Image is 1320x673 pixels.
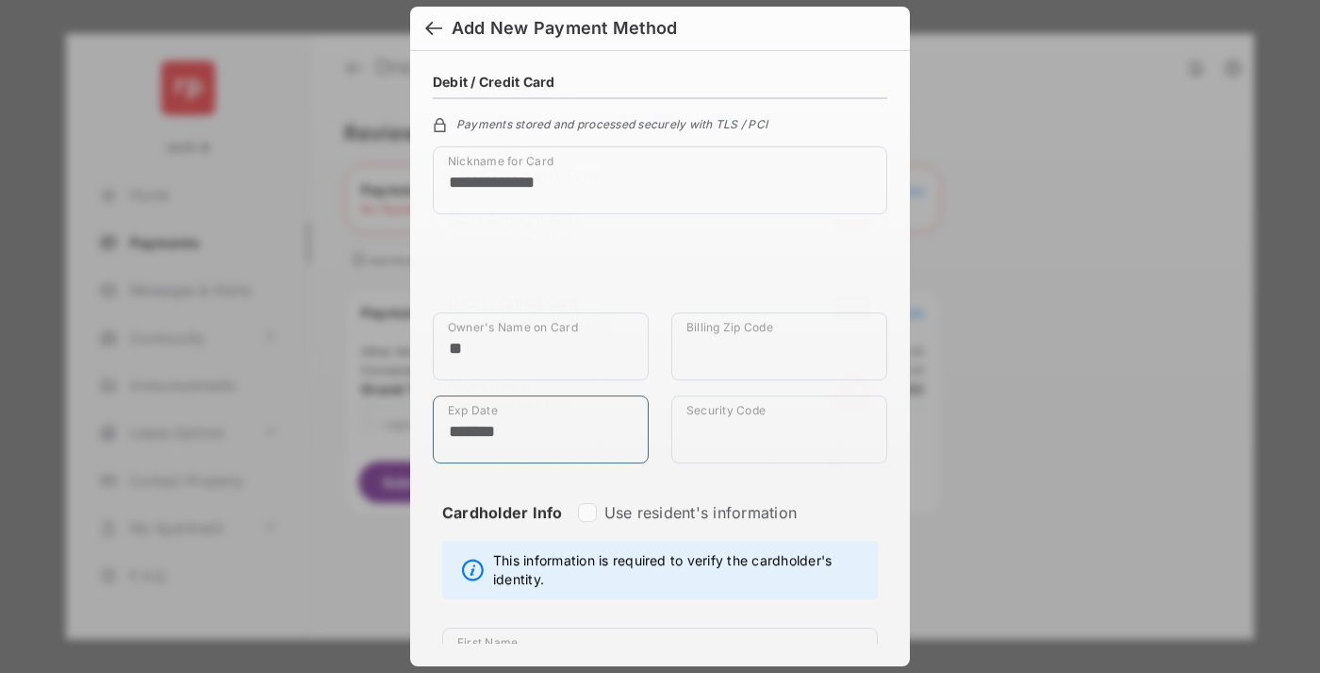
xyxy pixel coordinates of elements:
label: Use resident's information [604,503,797,522]
span: This information is required to verify the cardholder's identity. [493,551,867,589]
strong: Cardholder Info [442,503,563,556]
h4: Debit / Credit Card [433,74,555,90]
div: Add New Payment Method [452,18,677,39]
div: Payments stored and processed securely with TLS / PCI [433,114,887,131]
iframe: Credit card field [433,229,887,312]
